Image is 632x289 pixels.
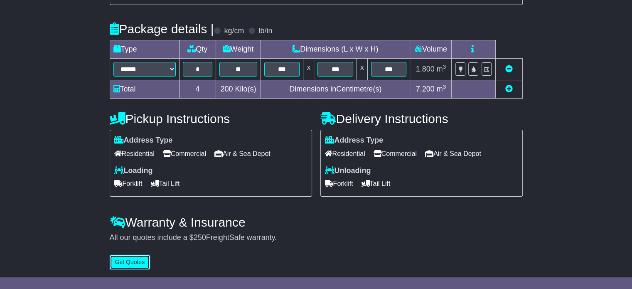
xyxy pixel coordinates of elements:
h4: Pickup Instructions [110,112,312,126]
label: Unloading [325,166,371,175]
span: Commercial [163,147,206,160]
button: Get Quotes [110,255,150,269]
span: Commercial [374,147,417,160]
td: Volume [410,40,452,59]
span: Forklift [114,177,143,190]
h4: Warranty & Insurance [110,215,523,229]
h4: Package details | [110,22,214,36]
td: Kilo(s) [216,80,261,99]
span: Air & Sea Depot [214,147,271,160]
label: Address Type [114,136,173,145]
span: Air & Sea Depot [425,147,481,160]
sup: 3 [443,84,446,90]
a: Add new item [505,85,513,93]
span: 200 [220,85,233,93]
span: m [437,65,446,73]
td: x [303,59,314,80]
span: m [437,85,446,93]
td: Type [110,40,179,59]
td: Weight [216,40,261,59]
sup: 3 [443,64,446,70]
span: 1.800 [416,65,435,73]
span: Tail Lift [361,177,391,190]
span: 7.200 [416,85,435,93]
span: Forklift [325,177,353,190]
label: Loading [114,166,153,175]
label: lb/in [258,27,272,36]
span: Residential [114,147,155,160]
td: Qty [179,40,216,59]
span: Residential [325,147,365,160]
td: Dimensions (L x W x H) [261,40,410,59]
span: Tail Lift [151,177,180,190]
label: Address Type [325,136,384,145]
h4: Delivery Instructions [320,112,523,126]
td: Total [110,80,179,99]
div: All our quotes include a $ FreightSafe warranty. [110,233,523,242]
label: kg/cm [224,27,244,36]
a: Remove this item [505,65,513,73]
td: x [357,59,367,80]
td: Dimensions in Centimetre(s) [261,80,410,99]
td: 4 [179,80,216,99]
span: 250 [194,233,206,242]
